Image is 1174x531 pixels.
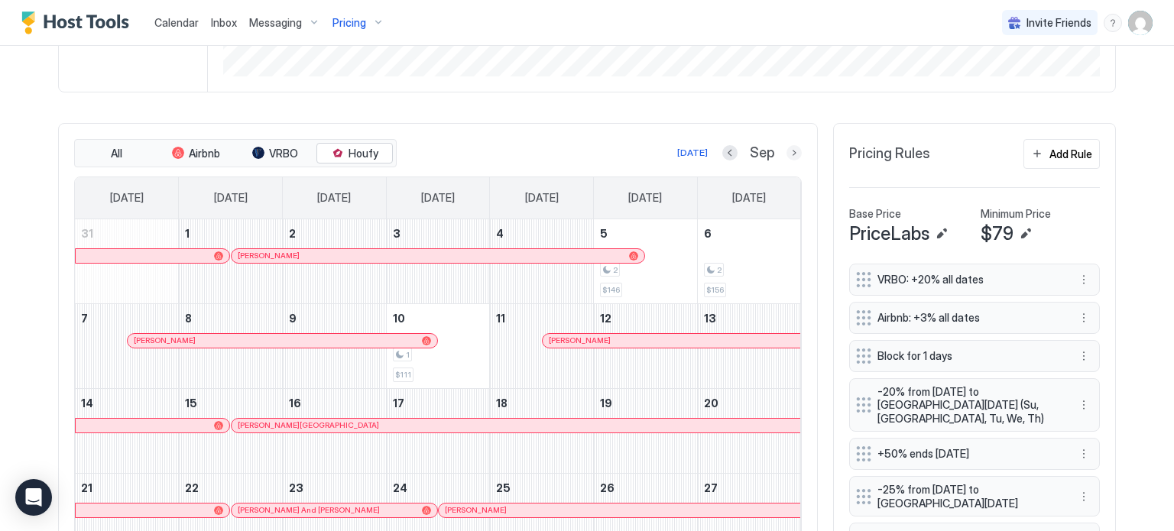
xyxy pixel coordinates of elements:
button: More options [1075,309,1093,327]
span: $156 [706,285,724,295]
span: 5 [600,227,608,240]
a: Host Tools Logo [21,11,136,34]
span: VRBO [269,147,298,160]
span: 25 [496,481,511,494]
span: Inbox [211,16,237,29]
a: September 9, 2025 [283,304,386,332]
a: September 27, 2025 [698,474,801,502]
button: [DATE] [675,144,710,162]
td: September 8, 2025 [179,303,283,388]
button: More options [1075,396,1093,414]
span: [PERSON_NAME] [549,335,611,345]
div: menu [1075,445,1093,463]
a: September 20, 2025 [698,389,801,417]
a: September 16, 2025 [283,389,386,417]
span: Airbnb: +3% all dates [877,311,1059,325]
span: +50% ends [DATE] [877,447,1059,461]
td: September 13, 2025 [697,303,801,388]
button: Houfy [316,143,393,164]
div: menu [1075,487,1093,506]
a: Sunday [95,177,159,219]
td: September 6, 2025 [697,219,801,304]
a: August 31, 2025 [75,219,178,248]
a: Calendar [154,15,199,31]
div: menu [1075,270,1093,289]
div: tab-group [74,139,397,168]
td: September 16, 2025 [282,388,386,473]
a: September 21, 2025 [75,474,178,502]
span: 31 [81,227,93,240]
span: -20% from [DATE] to [GEOGRAPHIC_DATA][DATE] (Su, [GEOGRAPHIC_DATA], Tu, We, Th) [877,385,1059,426]
td: September 7, 2025 [75,303,179,388]
a: September 22, 2025 [179,474,282,502]
a: September 14, 2025 [75,389,178,417]
a: September 18, 2025 [490,389,593,417]
span: $111 [395,370,411,380]
div: [PERSON_NAME] [238,251,638,261]
span: 1 [406,350,410,360]
td: September 17, 2025 [386,388,490,473]
span: 1 [185,227,190,240]
span: Invite Friends [1026,16,1091,30]
div: menu [1075,309,1093,327]
span: 8 [185,312,192,325]
a: September 3, 2025 [387,219,490,248]
a: September 15, 2025 [179,389,282,417]
td: September 15, 2025 [179,388,283,473]
span: [DATE] [317,191,351,205]
div: menu [1075,396,1093,414]
span: [DATE] [628,191,662,205]
span: 16 [289,397,301,410]
span: 4 [496,227,504,240]
button: More options [1075,487,1093,506]
span: 23 [289,481,303,494]
span: 26 [600,481,615,494]
a: Inbox [211,15,237,31]
td: September 18, 2025 [490,388,594,473]
a: September 25, 2025 [490,474,593,502]
div: menu [1075,347,1093,365]
span: 17 [393,397,404,410]
button: More options [1075,270,1093,289]
div: menu [1104,14,1122,32]
button: More options [1075,347,1093,365]
span: Calendar [154,16,199,29]
div: [PERSON_NAME] [445,505,793,515]
span: 13 [704,312,716,325]
span: 7 [81,312,88,325]
a: September 1, 2025 [179,219,282,248]
td: September 14, 2025 [75,388,179,473]
a: Saturday [717,177,781,219]
button: Edit [932,225,951,243]
span: [DATE] [421,191,455,205]
span: -25% from [DATE] to [GEOGRAPHIC_DATA][DATE] [877,483,1059,510]
span: [DATE] [732,191,766,205]
td: September 5, 2025 [594,219,698,304]
button: VRBO [237,143,313,164]
span: Block for 1 days [877,349,1059,363]
a: Tuesday [302,177,366,219]
button: Next month [786,145,802,160]
a: September 4, 2025 [490,219,593,248]
span: Base Price [849,207,901,221]
a: September 6, 2025 [698,219,801,248]
span: 20 [704,397,718,410]
span: Messaging [249,16,302,30]
span: Houfy [349,147,378,160]
td: September 1, 2025 [179,219,283,304]
span: [PERSON_NAME][GEOGRAPHIC_DATA] [238,420,379,430]
span: [PERSON_NAME] [445,505,507,515]
button: All [78,143,154,164]
span: 15 [185,397,197,410]
a: September 13, 2025 [698,304,801,332]
td: September 3, 2025 [386,219,490,304]
td: September 2, 2025 [282,219,386,304]
td: September 12, 2025 [594,303,698,388]
a: September 23, 2025 [283,474,386,502]
td: September 11, 2025 [490,303,594,388]
button: Add Rule [1023,139,1100,169]
span: VRBO: +20% all dates [877,273,1059,287]
span: Airbnb [189,147,220,160]
span: 3 [393,227,401,240]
